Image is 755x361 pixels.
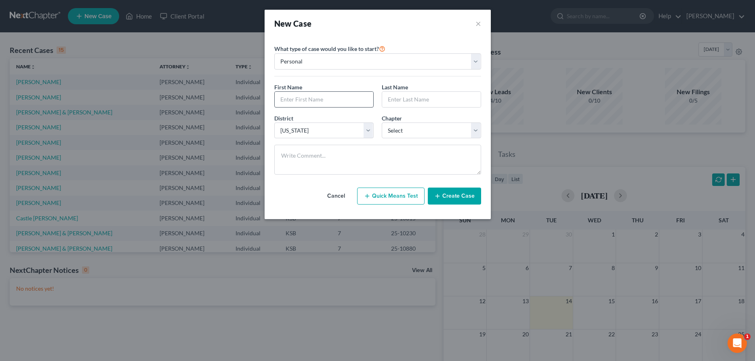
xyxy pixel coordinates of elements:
[428,188,481,205] button: Create Case
[382,92,481,107] input: Enter Last Name
[357,188,425,205] button: Quick Means Test
[475,18,481,29] button: ×
[382,115,402,122] span: Chapter
[274,84,302,91] span: First Name
[318,188,354,204] button: Cancel
[274,44,385,53] label: What type of case would you like to start?
[274,115,293,122] span: District
[275,92,373,107] input: Enter First Name
[382,84,408,91] span: Last Name
[274,19,312,28] strong: New Case
[744,334,751,340] span: 1
[728,334,747,353] iframe: Intercom live chat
